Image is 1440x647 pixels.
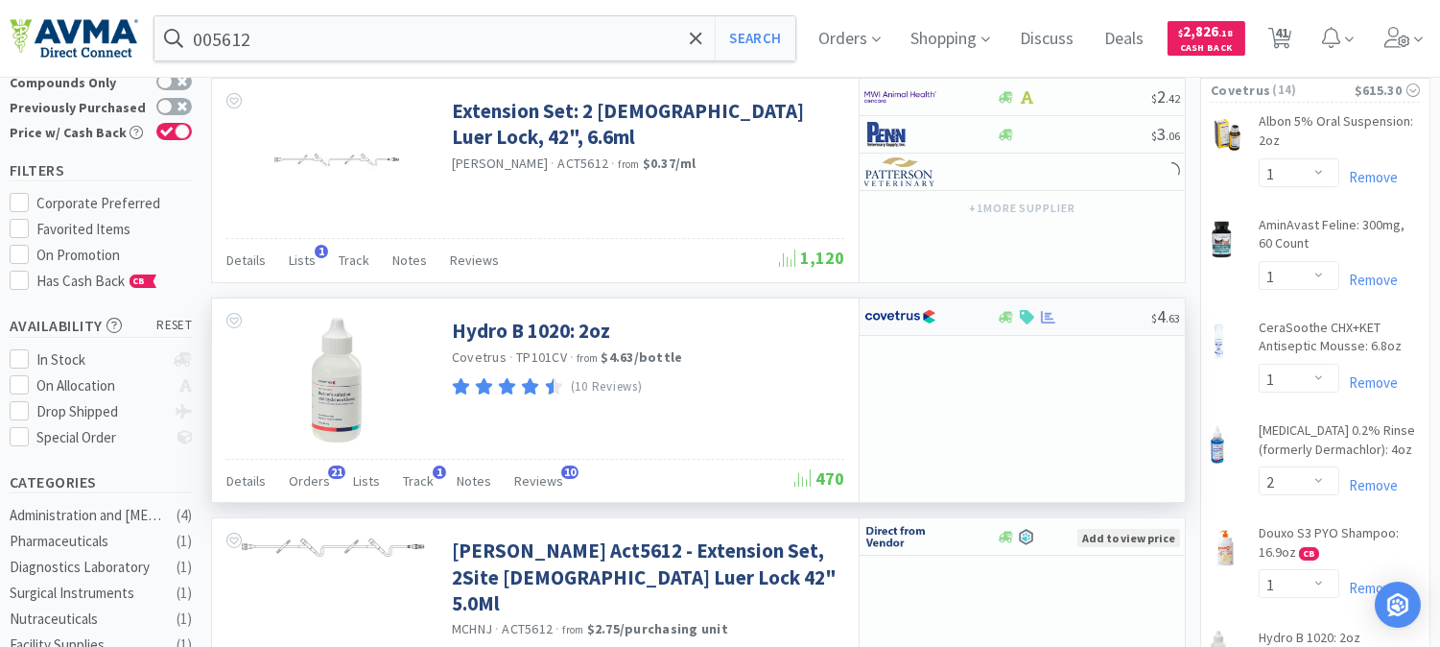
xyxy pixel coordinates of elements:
h5: Filters [10,159,192,181]
a: Remove [1339,373,1398,392]
div: Special Order [37,426,165,449]
strong: $0.37 / ml [643,155,696,172]
span: CB [130,276,150,287]
img: e5a6faa39cc44e0599c161102dad24fc_404063.png [1211,528,1239,566]
span: · [611,155,615,172]
span: 1,120 [779,247,844,269]
span: $ [1151,129,1157,143]
span: · [570,348,574,366]
span: · [509,348,513,366]
span: Covetrus [1211,80,1270,101]
img: dec5747cad6042789471a68aa383658f_37283.png [1211,220,1233,258]
a: 41 [1261,33,1300,50]
a: MCHNJ [452,620,492,637]
span: Lists [289,252,316,269]
span: . 18 [1219,27,1234,39]
img: c9928575846243d694623649be7c09d8_338043.jpeg [241,538,433,559]
span: Reviews [450,252,499,269]
span: Orders [289,472,330,490]
div: Drop Shipped [37,400,165,423]
span: 470 [794,467,844,490]
strong: $2.75 / purchasing unit [587,620,728,637]
a: Hydro B 1020: 2oz [452,318,610,344]
span: $ [1179,27,1184,39]
span: ( 14 ) [1270,81,1354,100]
a: AminAvast Feline: 300mg, 60 Count [1259,216,1420,261]
span: reset [157,316,193,336]
a: Douxo S3 PYO Shampoo: 16.9oz CB [1259,524,1420,569]
img: c67096674d5b41e1bca769e75293f8dd_19.png [864,522,936,551]
img: f5e969b455434c6296c6d81ef179fa71_3.png [864,157,936,186]
a: [PERSON_NAME] Act5612 - Extension Set, 2Site [DEMOGRAPHIC_DATA] Luer Lock 42" 5.0Ml [452,538,839,616]
span: Details [226,252,266,269]
a: CeraSoothe CHX+KET Antiseptic Mousse: 6.8oz [1259,319,1420,364]
span: $ [1151,91,1157,106]
span: 21 [328,466,345,479]
span: 4 [1151,305,1180,327]
div: ( 1 ) [177,556,192,579]
img: 73e0b3a9074d4765bb4ced10fb0f695e_27059.png [312,318,361,443]
div: Favorited Items [37,218,193,241]
a: [MEDICAL_DATA] 0.2% Rinse (formerly Dermachlor): 4oz [1259,421,1420,467]
button: +1more supplier [959,195,1085,222]
div: On Allocation [37,374,165,397]
span: . 42 [1166,91,1180,106]
span: 2,826 [1179,22,1234,40]
span: 2 [1151,85,1180,108]
div: Corporate Preferred [37,192,193,215]
span: . 63 [1166,311,1180,325]
a: $2,826.18Cash Back [1168,12,1245,64]
input: Search by item, sku, manufacturer, ingredient, size... [154,16,795,60]
div: ( 1 ) [177,608,192,631]
span: Add to view price [1077,529,1180,547]
span: Details [226,472,266,490]
img: e4e33dab9f054f5782a47901c742baa9_102.png [10,18,138,59]
span: Notes [392,252,427,269]
span: 10 [561,466,578,479]
span: from [619,157,640,171]
div: ( 1 ) [177,582,192,605]
span: . 06 [1166,129,1180,143]
div: Price w/ Cash Back [10,123,147,139]
span: Track [403,472,434,490]
span: · [495,620,499,637]
a: Albon 5% Oral Suspension: 2oz [1259,112,1420,157]
a: Covetrus [452,348,507,366]
a: Remove [1339,271,1398,289]
div: Open Intercom Messenger [1375,582,1421,628]
div: On Promotion [37,244,193,267]
div: Nutraceuticals [10,608,165,631]
span: from [577,351,598,365]
a: Deals [1098,31,1152,48]
div: Surgical Instruments [10,582,165,605]
img: f6b2451649754179b5b4e0c70c3f7cb0_2.png [864,83,936,111]
img: 77fca1acd8b6420a9015268ca798ef17_1.png [864,302,936,331]
div: ( 1 ) [177,530,192,553]
div: ( 4 ) [177,504,192,527]
div: Compounds Only [10,73,147,89]
h5: Categories [10,471,192,493]
p: (10 Reviews) [571,377,643,397]
div: Pharmaceuticals [10,530,165,553]
a: Remove [1339,476,1398,494]
h5: Availability [10,315,192,337]
span: · [555,620,559,637]
a: Remove [1339,579,1398,597]
a: Discuss [1013,31,1082,48]
span: Track [339,252,369,269]
span: Reviews [514,472,563,490]
a: [PERSON_NAME] [452,155,548,172]
span: Notes [457,472,491,490]
img: acfff99aa9e5402a8476f570196aac05_142212.png [1211,116,1245,155]
span: 1 [315,245,328,258]
span: TP101CV [516,348,567,366]
img: 7125cb8599cb464c9cc6f8966dc3af23_137042.jpeg [274,98,399,223]
span: CB [1300,548,1318,560]
span: Cash Back [1179,43,1234,56]
div: Administration and [MEDICAL_DATA] [10,504,165,527]
div: Previously Purchased [10,98,147,114]
div: $615.30 [1355,80,1420,101]
span: 1 [433,466,446,479]
span: Lists [353,472,380,490]
span: 3 [1151,123,1180,145]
